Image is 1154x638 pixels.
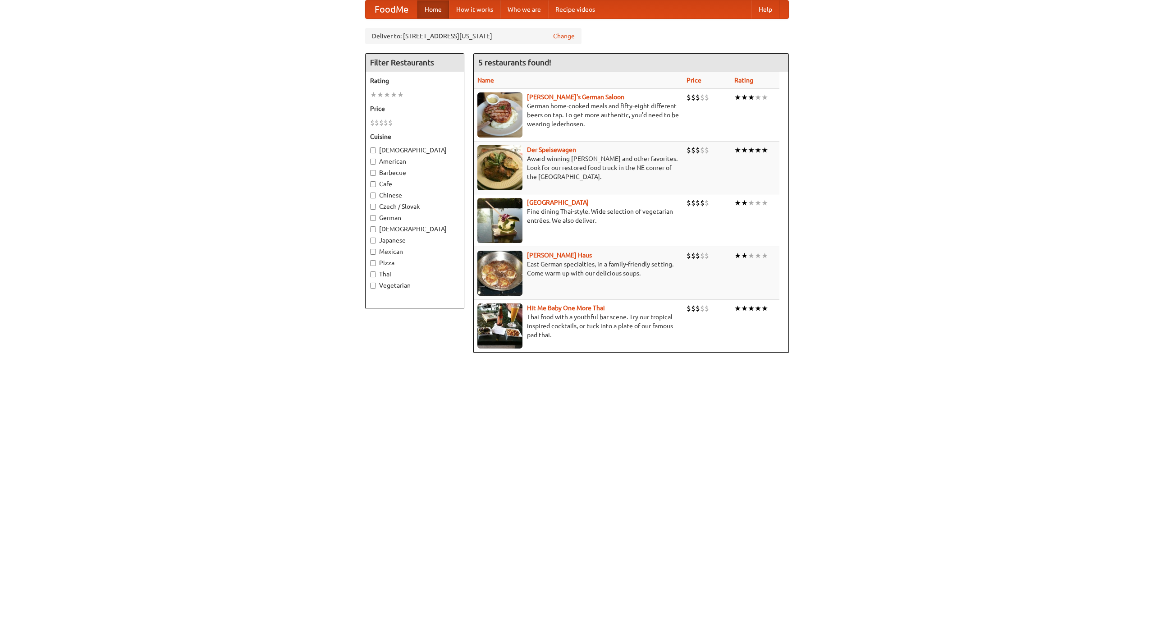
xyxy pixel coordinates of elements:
a: FoodMe [366,0,417,18]
li: $ [691,145,696,155]
li: ★ [755,198,761,208]
img: satay.jpg [477,198,522,243]
li: $ [700,145,705,155]
li: $ [705,145,709,155]
li: ★ [741,92,748,102]
li: $ [375,118,379,128]
li: $ [705,251,709,261]
label: German [370,213,459,222]
li: ★ [755,145,761,155]
label: [DEMOGRAPHIC_DATA] [370,225,459,234]
li: ★ [384,90,390,100]
img: babythai.jpg [477,303,522,349]
li: $ [696,251,700,261]
li: $ [696,145,700,155]
li: ★ [734,303,741,313]
label: Thai [370,270,459,279]
li: ★ [761,303,768,313]
a: [GEOGRAPHIC_DATA] [527,199,589,206]
li: $ [691,92,696,102]
p: Award-winning [PERSON_NAME] and other favorites. Look for our restored food truck in the NE corne... [477,154,679,181]
li: $ [700,303,705,313]
a: Der Speisewagen [527,146,576,153]
input: German [370,215,376,221]
li: ★ [761,145,768,155]
input: [DEMOGRAPHIC_DATA] [370,147,376,153]
h5: Price [370,104,459,113]
li: $ [687,198,691,208]
li: ★ [748,251,755,261]
label: Barbecue [370,168,459,177]
li: $ [388,118,393,128]
a: Rating [734,77,753,84]
label: [DEMOGRAPHIC_DATA] [370,146,459,155]
li: $ [705,198,709,208]
li: $ [700,198,705,208]
li: $ [696,92,700,102]
a: Price [687,77,701,84]
li: ★ [741,198,748,208]
li: $ [379,118,384,128]
p: Fine dining Thai-style. Wide selection of vegetarian entrées. We also deliver. [477,207,679,225]
input: Barbecue [370,170,376,176]
li: $ [687,251,691,261]
p: German home-cooked meals and fifty-eight different beers on tap. To get more authentic, you'd nee... [477,101,679,129]
input: Chinese [370,193,376,198]
ng-pluralize: 5 restaurants found! [478,58,551,67]
li: ★ [741,251,748,261]
a: Name [477,77,494,84]
li: $ [384,118,388,128]
h4: Filter Restaurants [366,54,464,72]
li: ★ [390,90,397,100]
li: $ [687,145,691,155]
label: Vegetarian [370,281,459,290]
li: ★ [397,90,404,100]
h5: Rating [370,76,459,85]
input: American [370,159,376,165]
a: Recipe videos [548,0,602,18]
li: ★ [741,303,748,313]
img: kohlhaus.jpg [477,251,522,296]
li: ★ [761,198,768,208]
a: Change [553,32,575,41]
li: ★ [748,145,755,155]
li: $ [691,251,696,261]
li: ★ [748,92,755,102]
li: $ [370,118,375,128]
li: ★ [755,92,761,102]
label: Cafe [370,179,459,188]
li: $ [700,92,705,102]
li: $ [700,251,705,261]
a: [PERSON_NAME]'s German Saloon [527,93,624,101]
li: ★ [377,90,384,100]
input: Pizza [370,260,376,266]
input: Mexican [370,249,376,255]
a: Who we are [500,0,548,18]
li: ★ [755,303,761,313]
input: Japanese [370,238,376,243]
a: Help [751,0,779,18]
label: Chinese [370,191,459,200]
a: [PERSON_NAME] Haus [527,252,592,259]
li: $ [696,303,700,313]
input: Cafe [370,181,376,187]
input: Vegetarian [370,283,376,289]
li: ★ [748,198,755,208]
p: Thai food with a youthful bar scene. Try our tropical inspired cocktails, or tuck into a plate of... [477,312,679,340]
h5: Cuisine [370,132,459,141]
li: $ [691,303,696,313]
li: ★ [734,198,741,208]
label: Czech / Slovak [370,202,459,211]
input: Czech / Slovak [370,204,376,210]
label: Japanese [370,236,459,245]
a: Home [417,0,449,18]
li: ★ [748,303,755,313]
li: ★ [761,251,768,261]
label: American [370,157,459,166]
img: esthers.jpg [477,92,522,138]
li: ★ [755,251,761,261]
